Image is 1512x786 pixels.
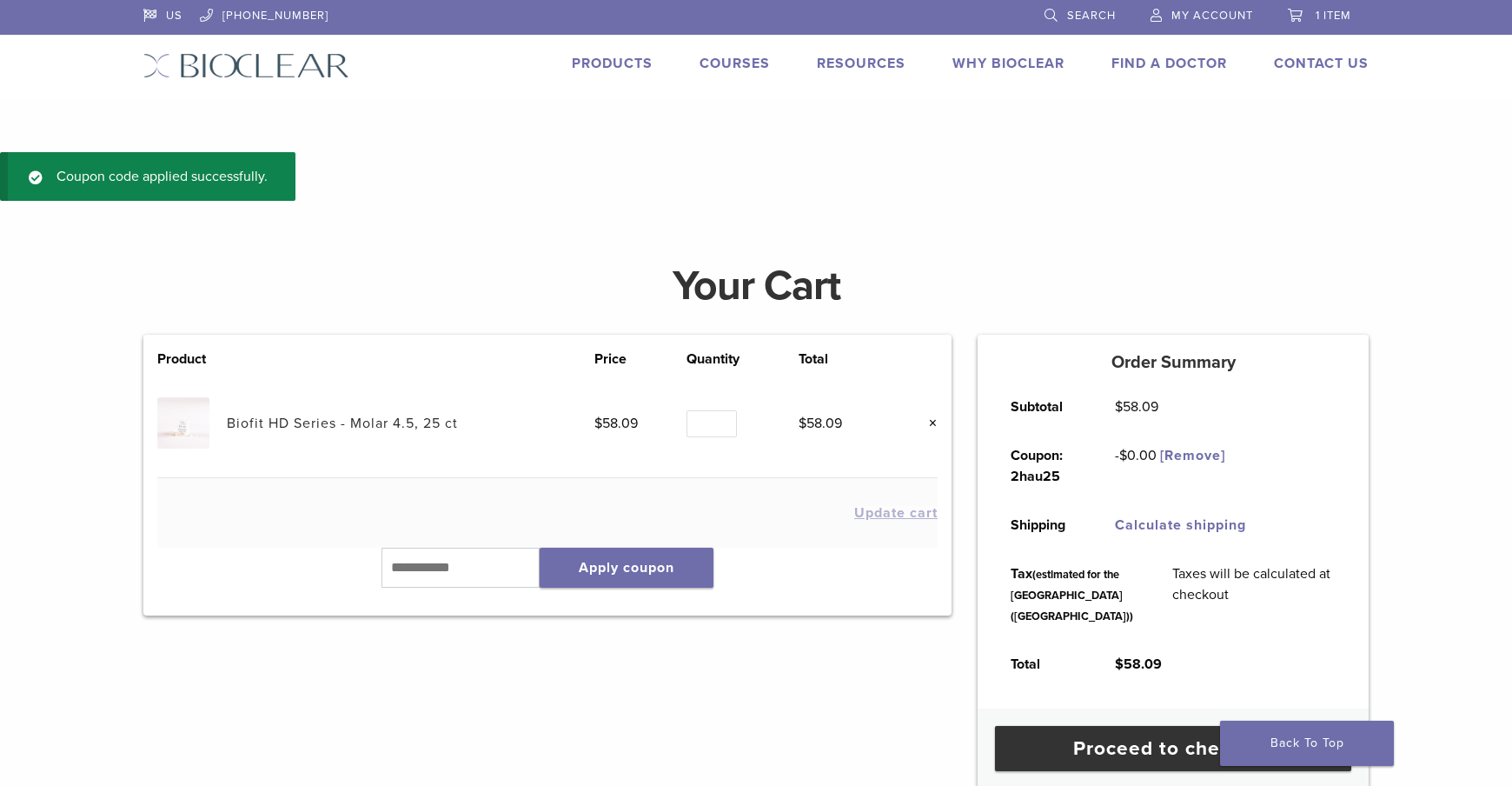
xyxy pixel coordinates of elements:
span: My Account [1171,9,1253,23]
a: Courses [700,55,770,72]
span: $ [594,415,602,432]
h5: Order Summary [978,352,1369,373]
td: Taxes will be calculated at checkout [1152,550,1356,640]
a: Remove this item [915,412,938,435]
small: (estimated for the [GEOGRAPHIC_DATA] ([GEOGRAPHIC_DATA])) [1011,568,1133,623]
button: Apply coupon [540,548,713,588]
a: Resources [817,55,905,72]
th: Shipping [991,501,1095,550]
a: Calculate shipping [1115,516,1246,534]
span: $ [1119,447,1127,464]
span: 1 item [1316,9,1351,23]
a: Contact Us [1274,55,1369,72]
th: Total [991,640,1095,689]
th: Coupon: 2hau25 [991,431,1095,501]
h1: Your Cart [130,265,1382,307]
a: Products [572,55,653,72]
a: Find A Doctor [1111,55,1227,72]
img: Bioclear [143,53,349,78]
span: $ [1115,656,1124,673]
span: $ [799,415,806,432]
button: Update cart [854,506,938,520]
th: Product [157,349,227,370]
th: Quantity [686,349,799,370]
th: Total [799,349,891,370]
span: $ [1115,398,1123,416]
a: Why Bioclear [952,55,1064,72]
a: Proceed to checkout [995,726,1351,771]
img: Biofit HD Series - Molar 4.5, 25 ct [157,397,209,449]
a: Back To Top [1220,721,1394,766]
a: Remove 2hau25 coupon [1160,447,1225,464]
td: - [1095,431,1244,501]
bdi: 58.09 [1115,398,1158,416]
bdi: 58.09 [1115,656,1162,673]
bdi: 58.09 [799,415,842,432]
span: 0.00 [1119,447,1157,464]
th: Price [594,349,686,370]
th: Tax [991,550,1152,640]
bdi: 58.09 [594,415,638,432]
a: Biofit HD Series - Molar 4.5, 25 ct [227,415,458,432]
span: Search [1067,9,1116,23]
th: Subtotal [991,383,1095,431]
